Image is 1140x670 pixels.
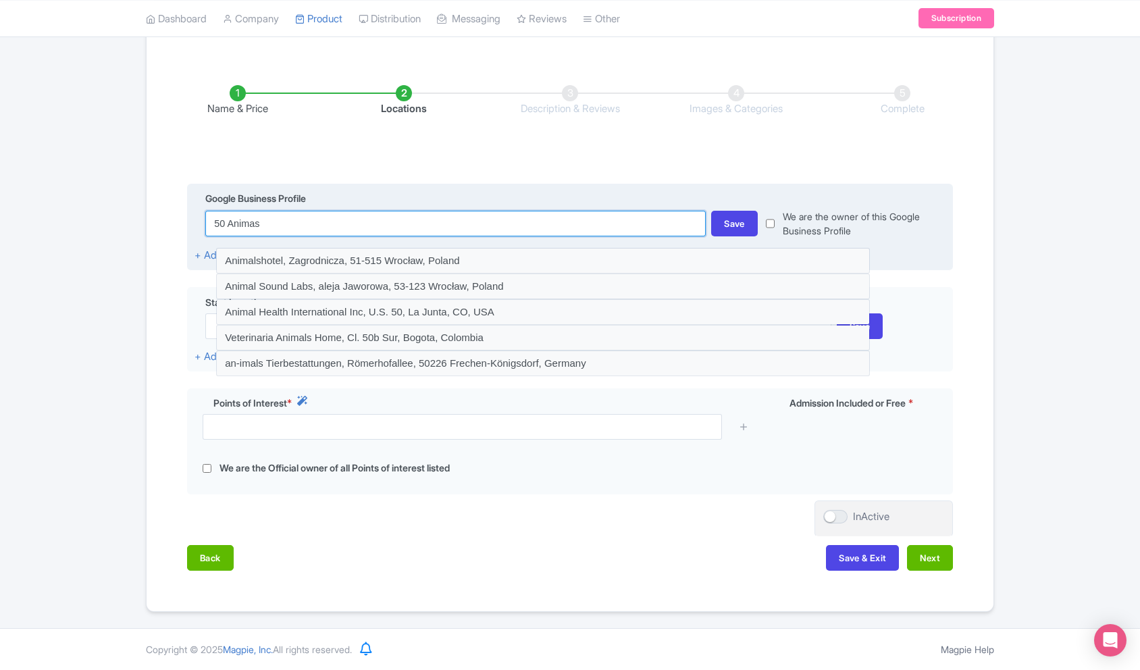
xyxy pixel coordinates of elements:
[223,644,273,655] span: Magpie, Inc.
[195,350,309,363] a: + Add from My Locations
[487,85,653,117] li: Description & Reviews
[711,211,758,236] div: Save
[205,191,306,205] span: Google Business Profile
[195,249,309,261] a: + Add from My Locations
[1094,624,1126,656] div: Open Intercom Messenger
[205,295,271,309] span: Start Locations
[783,209,945,238] label: We are the owner of this Google Business Profile
[789,396,906,410] span: Admission Included or Free
[321,85,487,117] li: Locations
[187,545,234,571] button: Back
[819,85,985,117] li: Complete
[918,8,994,28] a: Subscription
[853,509,889,525] div: InActive
[907,545,953,571] button: Next
[205,211,706,236] input: Start typing your company name and choose the Google Business Profile that relates to this product.
[941,644,994,655] a: Magpie Help
[219,461,450,476] label: We are the Official owner of all Points of interest listed
[138,642,360,656] div: Copyright © 2025 All rights reserved.
[213,396,287,410] span: Points of Interest
[653,85,819,117] li: Images & Categories
[155,85,321,117] li: Name & Price
[826,545,899,571] button: Save & Exit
